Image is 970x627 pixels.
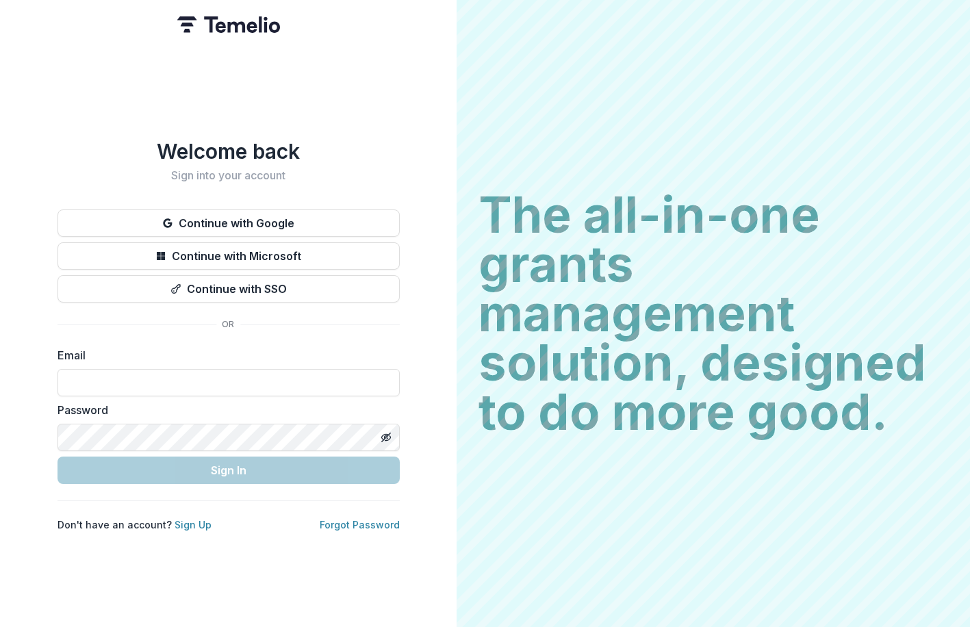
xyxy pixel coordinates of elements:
h1: Welcome back [58,139,400,164]
h2: Sign into your account [58,169,400,182]
label: Password [58,402,392,418]
button: Continue with SSO [58,275,400,303]
button: Toggle password visibility [375,426,397,448]
img: Temelio [177,16,280,33]
a: Sign Up [175,519,212,530]
button: Sign In [58,457,400,484]
p: Don't have an account? [58,517,212,532]
button: Continue with Google [58,209,400,237]
label: Email [58,347,392,363]
button: Continue with Microsoft [58,242,400,270]
a: Forgot Password [320,519,400,530]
